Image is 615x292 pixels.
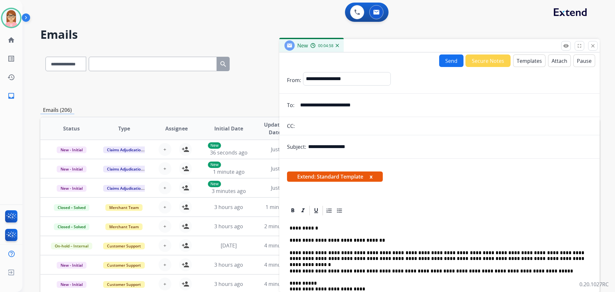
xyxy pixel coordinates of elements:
span: Merchant Team [105,223,143,230]
span: Extend: Standard Template [287,171,383,182]
mat-icon: close [590,43,596,49]
button: + [159,201,171,213]
button: x [370,173,373,180]
span: New - Initial [57,146,86,153]
span: 1 minute ago [266,204,297,211]
span: 00:04:58 [318,43,333,48]
button: Pause [573,54,595,67]
span: Claims Adjudication [103,166,147,172]
div: Underline [311,206,321,215]
span: Closed – Solved [54,223,89,230]
mat-icon: person_add [182,203,189,211]
mat-icon: person_add [182,261,189,269]
span: Just now [271,184,291,191]
p: From: [287,76,301,84]
span: Claims Adjudication [103,146,147,153]
p: CC: [287,122,295,130]
button: + [159,278,171,290]
span: New - Initial [57,185,86,192]
span: New [297,42,308,49]
span: 3 hours ago [214,223,243,230]
p: To: [287,101,294,109]
span: + [163,242,166,249]
mat-icon: person_add [182,222,189,230]
span: Closed – Solved [54,204,89,211]
span: Status [63,125,80,132]
span: Just now [271,165,291,172]
span: Merchant Team [105,204,143,211]
mat-icon: person_add [182,242,189,249]
span: Customer Support [103,262,145,269]
span: + [163,261,166,269]
button: Attach [548,54,571,67]
button: + [159,143,171,156]
mat-icon: person_add [182,146,189,153]
span: 3 minutes ago [212,188,246,195]
mat-icon: inbox [7,92,15,100]
img: avatar [2,9,20,27]
span: Updated Date [260,121,290,136]
span: Type [118,125,130,132]
span: 2 minutes ago [264,223,299,230]
mat-icon: person_add [182,280,189,288]
span: On-hold – Internal [51,243,92,249]
mat-icon: search [219,60,227,68]
mat-icon: history [7,73,15,81]
mat-icon: remove_red_eye [563,43,569,49]
span: + [163,203,166,211]
mat-icon: person_add [182,184,189,192]
span: 3 hours ago [214,261,243,268]
p: New [208,162,221,168]
span: [DATE] [221,242,237,249]
p: 0.20.1027RC [579,280,609,288]
span: Assignee [165,125,188,132]
p: Subject: [287,143,306,151]
span: + [163,280,166,288]
button: Secure Notes [465,54,511,67]
span: 4 minutes ago [264,261,299,268]
p: New [208,181,221,187]
span: New - Initial [57,281,86,288]
p: New [208,142,221,149]
span: Customer Support [103,281,145,288]
span: Claims Adjudication [103,185,147,192]
div: Italic [298,206,308,215]
span: 3 hours ago [214,204,243,211]
span: Initial Date [214,125,243,132]
div: Bullet List [335,206,344,215]
span: New - Initial [57,262,86,269]
span: 1 minute ago [213,168,245,175]
span: New - Initial [57,166,86,172]
mat-icon: person_add [182,165,189,172]
button: + [159,258,171,271]
span: + [163,222,166,230]
span: + [163,184,166,192]
div: Ordered List [324,206,334,215]
mat-icon: home [7,36,15,44]
span: 4 minutes ago [264,242,299,249]
span: 4 minutes ago [264,280,299,288]
mat-icon: fullscreen [577,43,582,49]
button: + [159,181,171,194]
div: Bold [288,206,298,215]
button: + [159,239,171,252]
span: 36 seconds ago [210,149,248,156]
p: Emails (206) [40,106,74,114]
span: Customer Support [103,243,145,249]
h2: Emails [40,28,600,41]
span: + [163,165,166,172]
button: + [159,220,171,233]
span: Just now [271,146,291,153]
span: 3 hours ago [214,280,243,288]
button: + [159,162,171,175]
button: Templates [513,54,545,67]
button: Send [439,54,463,67]
mat-icon: list_alt [7,55,15,63]
span: + [163,146,166,153]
